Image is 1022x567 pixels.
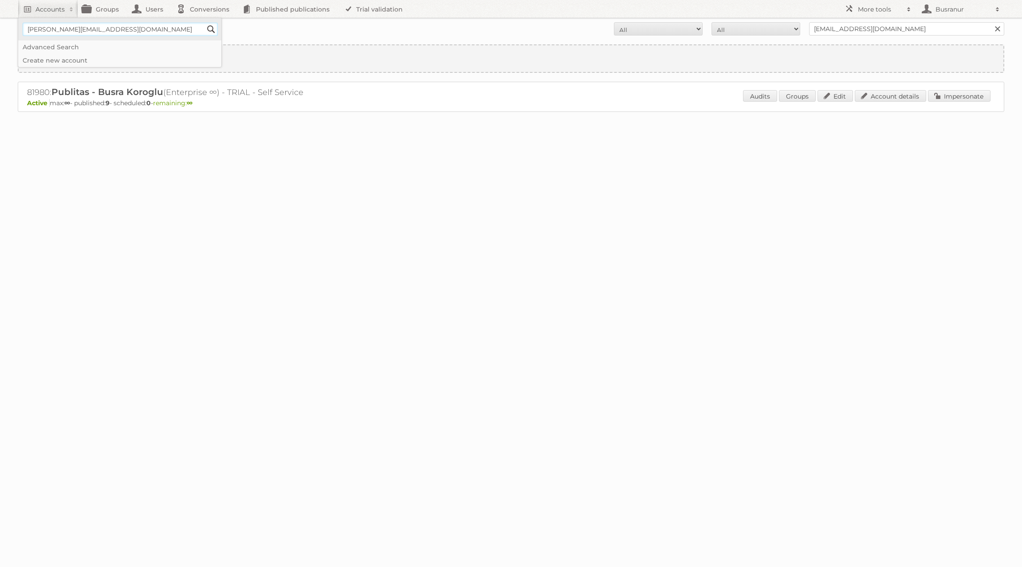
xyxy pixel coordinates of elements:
[27,99,50,107] span: Active
[153,99,193,107] span: remaining:
[18,54,221,67] a: Create new account
[51,87,163,97] span: Publitas - Busra Koroglu
[35,5,65,14] h2: Accounts
[204,23,218,36] input: Search
[858,5,902,14] h2: More tools
[64,99,70,107] strong: ∞
[855,90,926,102] a: Account details
[106,99,110,107] strong: 9
[743,90,777,102] a: Audits
[818,90,853,102] a: Edit
[146,99,151,107] strong: 0
[18,40,221,54] a: Advanced Search
[19,45,1003,72] a: Create new account
[27,87,338,98] h2: 81980: (Enterprise ∞) - TRIAL - Self Service
[928,90,991,102] a: Impersonate
[933,5,991,14] h2: Busranur
[779,90,816,102] a: Groups
[187,99,193,107] strong: ∞
[27,99,995,107] p: max: - published: - scheduled: -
